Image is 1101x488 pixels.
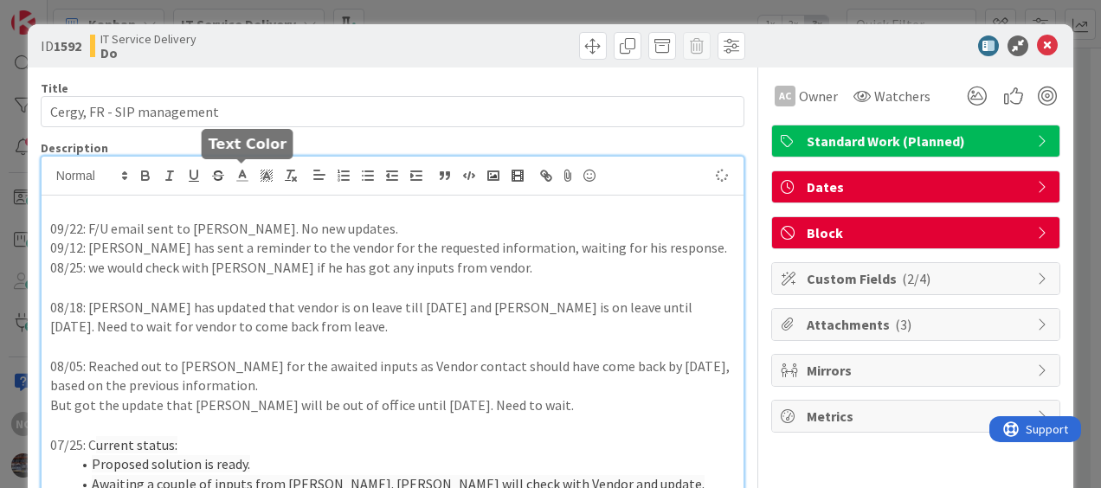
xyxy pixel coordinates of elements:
p: 08/18: [PERSON_NAME] has updated that vendor is on leave till [DATE] and [PERSON_NAME] is on leav... [50,298,735,337]
span: Standard Work (Planned) [807,131,1028,151]
p: 08/25: we would check with [PERSON_NAME] if he has got any inputs from vendor. [50,258,735,278]
span: Description [41,140,108,156]
label: Title [41,80,68,96]
span: IT Service Delivery [100,32,196,46]
p: 08/05: Reached out to [PERSON_NAME] for the awaited inputs as Vendor contact should have come bac... [50,356,735,395]
div: AC [775,86,795,106]
p: 09/22: F/U email sent to [PERSON_NAME]. No new updates. [50,219,735,239]
span: Attachments [807,314,1028,335]
p: 09/12: [PERSON_NAME] has sent a reminder to the vendor for the requested information, waiting for... [50,238,735,258]
span: urrent status: [96,436,177,453]
b: Do [100,46,196,60]
span: Support [36,3,79,23]
span: Mirrors [807,360,1028,381]
span: ( 2/4 ) [902,270,930,287]
span: Custom Fields [807,268,1028,289]
span: Dates [807,177,1028,197]
span: Watchers [874,86,930,106]
p: But got the update that [PERSON_NAME] will be out of office until [DATE]. Need to wait. [50,395,735,415]
span: ID [41,35,81,56]
span: ( 3 ) [895,316,911,333]
b: 1592 [54,37,81,55]
span: Block [807,222,1028,243]
p: 07/25: C [50,435,735,455]
span: Owner [799,86,838,106]
span: Proposed solution is ready. [92,455,250,472]
input: type card name here... [41,96,744,127]
span: Metrics [807,406,1028,427]
h5: Text Color [209,136,287,152]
